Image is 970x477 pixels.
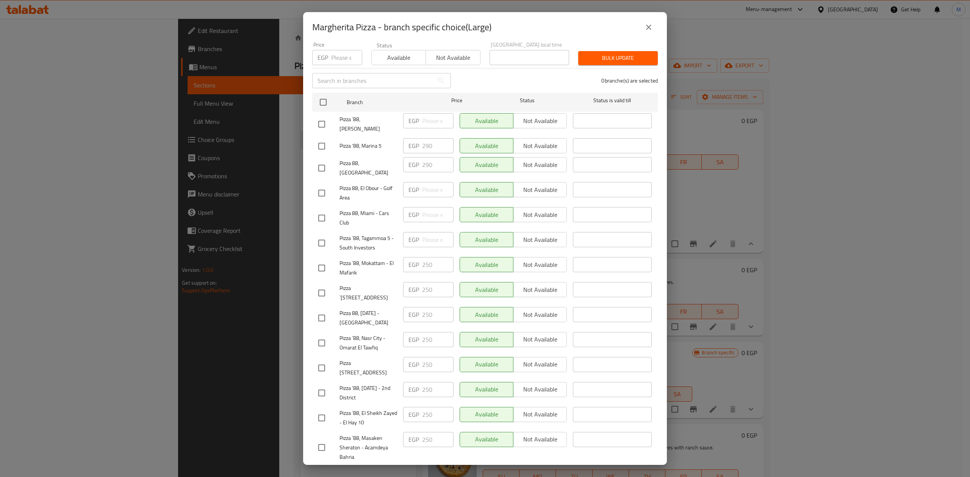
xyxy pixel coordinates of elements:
input: Please enter price [422,182,454,197]
p: EGP [408,285,419,294]
p: EGP [408,385,419,394]
input: Please enter price [422,207,454,222]
span: Pizza `88, Tagammoa 5 - South Investors [339,234,397,253]
span: Pizza `[STREET_ADDRESS] [339,284,397,302]
p: EGP [408,116,419,125]
button: Bulk update [578,51,658,65]
input: Please enter price [422,432,454,447]
p: 0 branche(s) are selected [601,77,658,84]
span: Pizza 88, Miami - Cars Club [339,209,397,228]
span: Pizza '88, [DATE] - 2nd District [339,383,397,402]
span: Pizza `88, El Sheikh Zayed - El Hay 10 [339,408,397,427]
h2: Margherita Pizza - branch specific choice(Large) [312,21,491,33]
span: Pizza `88, Nasr City - Omarat El Tawfiq [339,334,397,352]
input: Please enter price [422,382,454,397]
span: Pizza `88, Masaken Sheraton - Acamdeya Bahria [339,433,397,462]
span: Status [488,96,567,105]
button: close [640,18,658,36]
input: Please enter price [422,138,454,153]
p: EGP [408,335,419,344]
p: EGP [408,260,419,269]
p: EGP [408,410,419,419]
button: Not available [426,50,480,65]
input: Please enter price [422,257,454,272]
span: Pizza '88, Marina 5 [339,141,397,151]
p: EGP [408,141,419,150]
span: Pizza `88, [PERSON_NAME] [339,115,397,134]
input: Please enter price [422,357,454,372]
span: Not available [429,52,477,63]
input: Please enter price [422,407,454,422]
p: EGP [408,160,419,169]
span: Available [375,52,423,63]
span: Price [432,96,482,105]
input: Please enter price [422,232,454,247]
p: EGP [408,210,419,219]
p: EGP [318,53,328,62]
p: EGP [408,360,419,369]
button: Available [371,50,426,65]
p: EGP [408,185,419,194]
input: Please enter price [422,307,454,322]
span: Pizza [STREET_ADDRESS] [339,359,397,377]
p: EGP [408,310,419,319]
input: Please enter price [422,157,454,172]
span: Bulk update [584,53,652,63]
span: Status is valid till [573,96,652,105]
p: EGP [408,435,419,444]
input: Please enter price [422,332,454,347]
span: Pizza 88, [DATE] - [GEOGRAPHIC_DATA] [339,309,397,327]
span: Branch [347,98,426,107]
p: EGP [408,235,419,244]
input: Search in branches [312,73,433,88]
span: Pizza `88, Mokattam - El Mafarik [339,259,397,277]
span: Pizza 88, El Obour - Golf Area [339,184,397,203]
span: Pizza 88, [GEOGRAPHIC_DATA] [339,159,397,178]
input: Please enter price [422,113,454,128]
input: Please enter price [422,282,454,297]
input: Please enter price [331,50,362,65]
